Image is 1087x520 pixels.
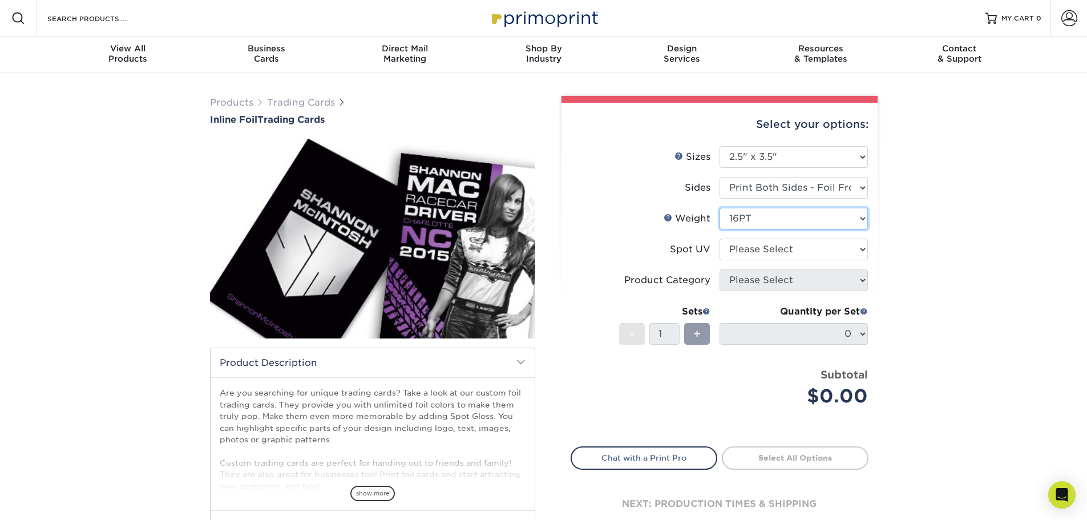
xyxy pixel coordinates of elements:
div: $0.00 [728,382,868,410]
a: Chat with a Print Pro [571,446,717,469]
div: Product Category [624,273,710,287]
span: View All [59,43,197,54]
img: Inline Foil 01 [210,126,535,351]
a: Resources& Templates [751,37,890,73]
div: Sets [619,305,710,319]
a: View AllProducts [59,37,197,73]
a: Direct MailMarketing [336,37,474,73]
h2: Product Description [211,348,535,377]
div: Spot UV [670,243,710,256]
strong: Subtotal [821,368,868,381]
div: Quantity per Set [720,305,868,319]
span: Design [613,43,751,54]
a: DesignServices [613,37,751,73]
input: SEARCH PRODUCTS..... [46,11,157,25]
a: Shop ByIndustry [474,37,613,73]
span: + [693,325,701,342]
img: Primoprint [487,6,601,30]
a: Inline FoilTrading Cards [210,114,535,125]
div: Industry [474,43,613,64]
span: Direct Mail [336,43,474,54]
span: 0 [1036,14,1041,22]
div: Products [59,43,197,64]
span: Resources [751,43,890,54]
span: Inline Foil [210,114,257,125]
div: Services [613,43,751,64]
div: Select your options: [571,103,868,146]
div: Cards [197,43,336,64]
span: Business [197,43,336,54]
p: Are you searching for unique trading cards? Take a look at our custom foil trading cards. They pr... [220,387,526,492]
div: Sides [685,181,710,195]
span: MY CART [1001,14,1034,23]
a: BusinessCards [197,37,336,73]
div: Marketing [336,43,474,64]
h1: Trading Cards [210,114,535,125]
a: Trading Cards [267,97,335,108]
a: Contact& Support [890,37,1029,73]
div: Weight [664,212,710,225]
span: Shop By [474,43,613,54]
span: show more [350,486,395,501]
span: Contact [890,43,1029,54]
iframe: Google Customer Reviews [3,485,97,516]
div: Sizes [674,150,710,164]
a: Select All Options [722,446,868,469]
a: Products [210,97,253,108]
div: Open Intercom Messenger [1048,481,1076,509]
span: - [629,325,635,342]
div: & Support [890,43,1029,64]
div: & Templates [751,43,890,64]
